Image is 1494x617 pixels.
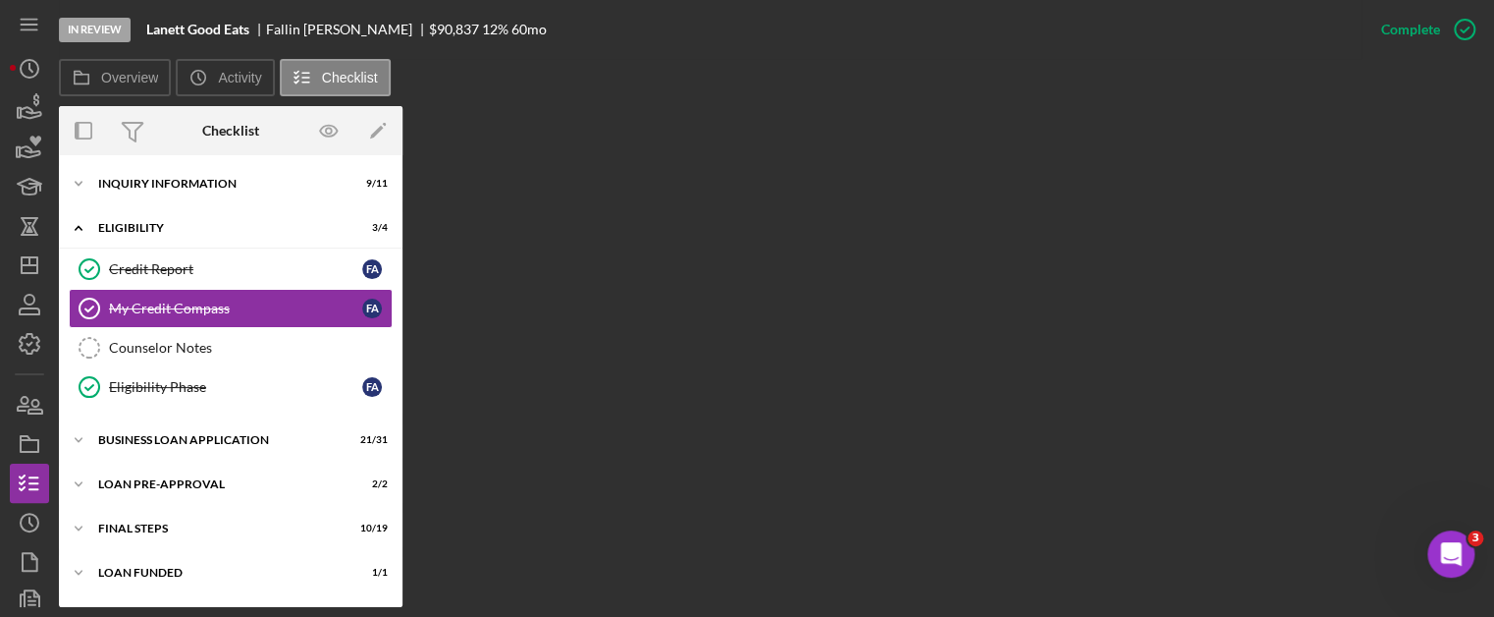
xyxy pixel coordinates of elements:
[352,222,388,234] div: 3 / 4
[59,18,131,42] div: In Review
[202,123,259,139] div: Checklist
[98,178,339,190] div: INQUIRY INFORMATION
[1467,531,1483,546] span: 3
[109,261,362,277] div: Credit Report
[362,259,382,279] div: F A
[266,22,429,37] div: Fallin [PERSON_NAME]
[362,299,382,318] div: F A
[98,523,339,534] div: FINAL STEPS
[109,301,362,316] div: My Credit Compass
[98,222,339,234] div: ELIGIBILITY
[176,59,274,96] button: Activity
[1427,531,1474,578] iframe: Intercom live chat
[98,478,339,490] div: LOAN PRE-APPROVAL
[322,70,378,85] label: Checklist
[429,21,479,37] span: $90,837
[59,59,171,96] button: Overview
[101,70,158,85] label: Overview
[1381,10,1440,49] div: Complete
[352,567,388,579] div: 1 / 1
[352,178,388,190] div: 9 / 11
[511,22,547,37] div: 60 mo
[352,523,388,534] div: 10 / 19
[98,434,339,446] div: BUSINESS LOAN APPLICATION
[146,22,249,37] b: Lanett Good Eats
[69,289,393,328] a: My Credit CompassFA
[69,367,393,407] a: Eligibility PhaseFA
[280,59,391,96] button: Checklist
[109,340,392,356] div: Counselor Notes
[352,434,388,446] div: 21 / 31
[1361,10,1484,49] button: Complete
[109,379,362,395] div: Eligibility Phase
[69,250,393,289] a: Credit ReportFA
[352,478,388,490] div: 2 / 2
[218,70,261,85] label: Activity
[69,328,393,367] a: Counselor Notes
[98,567,339,579] div: LOAN FUNDED
[482,22,508,37] div: 12 %
[362,377,382,397] div: F A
